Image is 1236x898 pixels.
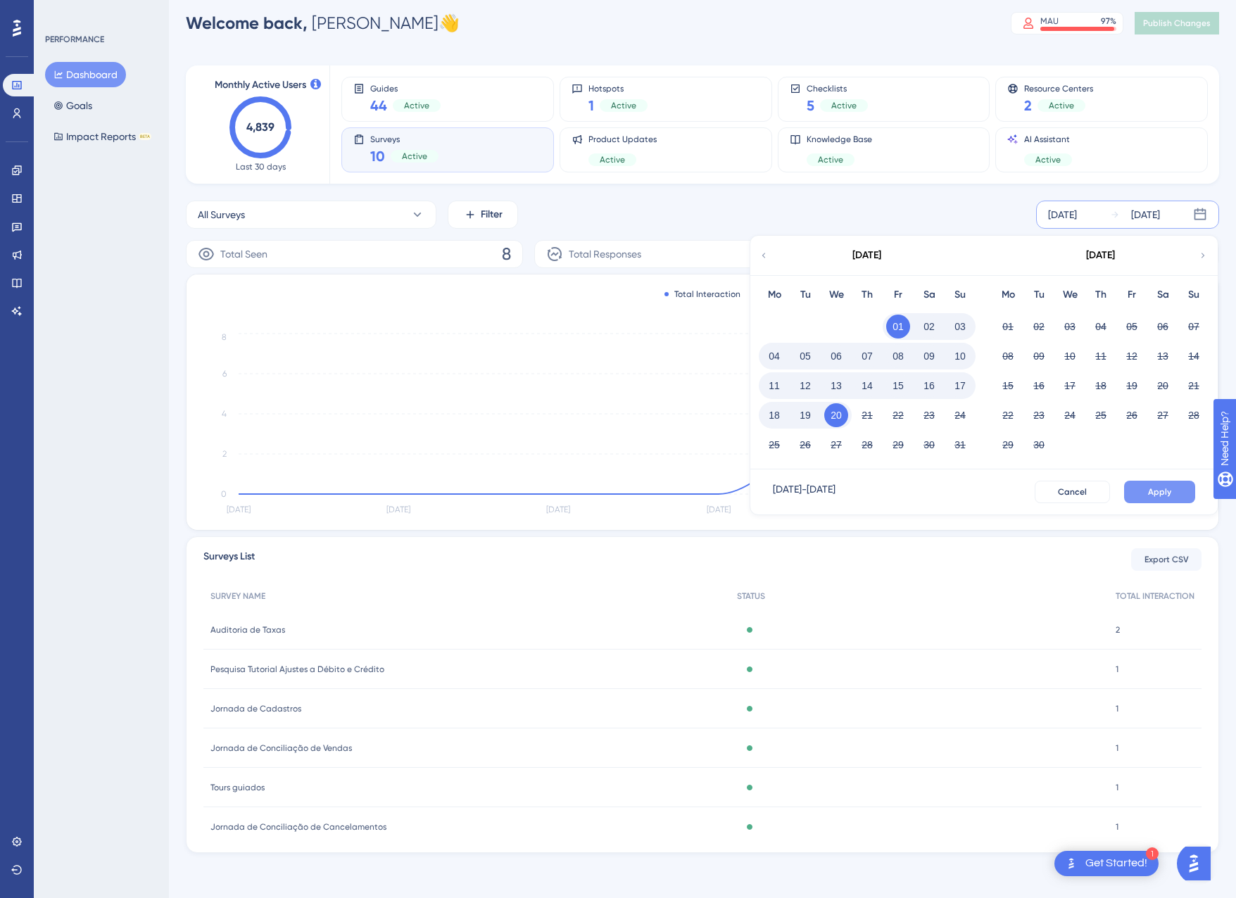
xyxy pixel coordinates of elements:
[948,433,972,457] button: 31
[762,433,786,457] button: 25
[1120,344,1144,368] button: 12
[611,100,636,111] span: Active
[481,206,503,223] span: Filter
[855,344,879,368] button: 07
[502,243,511,265] span: 8
[793,433,817,457] button: 26
[831,100,857,111] span: Active
[762,344,786,368] button: 04
[1058,315,1082,339] button: 03
[1049,100,1074,111] span: Active
[824,344,848,368] button: 06
[210,664,384,675] span: Pesquisa Tutorial Ajustes a Débito e Crédito
[852,286,883,303] div: Th
[210,624,285,635] span: Auditoria de Taxas
[1027,344,1051,368] button: 09
[203,548,255,571] span: Surveys List
[1116,742,1118,754] span: 1
[227,505,251,514] tspan: [DATE]
[992,286,1023,303] div: Mo
[886,433,910,457] button: 29
[1116,624,1120,635] span: 2
[448,201,518,229] button: Filter
[886,403,910,427] button: 22
[588,134,657,145] span: Product Updates
[762,403,786,427] button: 18
[948,344,972,368] button: 10
[370,96,387,115] span: 44
[1024,96,1032,115] span: 2
[759,286,790,303] div: Mo
[222,332,227,342] tspan: 8
[1131,206,1160,223] div: [DATE]
[1131,548,1202,571] button: Export CSV
[1040,15,1059,27] div: MAU
[210,590,265,602] span: SURVEY NAME
[1085,856,1147,871] div: Get Started!
[370,134,439,144] span: Surveys
[1101,15,1116,27] div: 97 %
[588,96,594,115] span: 1
[793,344,817,368] button: 05
[855,433,879,457] button: 28
[1151,403,1175,427] button: 27
[1116,782,1118,793] span: 1
[807,83,868,93] span: Checklists
[821,286,852,303] div: We
[886,374,910,398] button: 15
[1023,286,1054,303] div: Tu
[1063,855,1080,872] img: launcher-image-alternative-text
[1116,286,1147,303] div: Fr
[1143,18,1211,29] span: Publish Changes
[1120,315,1144,339] button: 05
[790,286,821,303] div: Tu
[1058,403,1082,427] button: 24
[855,374,879,398] button: 14
[210,782,265,793] span: Tours guiados
[824,403,848,427] button: 20
[404,100,429,111] span: Active
[948,315,972,339] button: 03
[210,821,386,833] span: Jornada de Conciliação de Cancelamentos
[917,433,941,457] button: 30
[1135,12,1219,34] button: Publish Changes
[1054,851,1159,876] div: Open Get Started! checklist, remaining modules: 1
[996,433,1020,457] button: 29
[1035,154,1061,165] span: Active
[600,154,625,165] span: Active
[917,344,941,368] button: 09
[1027,315,1051,339] button: 02
[386,505,410,514] tspan: [DATE]
[948,374,972,398] button: 17
[370,146,385,166] span: 10
[370,83,441,93] span: Guides
[1182,344,1206,368] button: 14
[1151,344,1175,368] button: 13
[33,4,88,20] span: Need Help?
[1058,344,1082,368] button: 10
[1182,403,1206,427] button: 28
[221,489,227,499] tspan: 0
[1148,486,1171,498] span: Apply
[45,62,126,87] button: Dashboard
[818,154,843,165] span: Active
[1085,286,1116,303] div: Th
[1024,134,1072,145] span: AI Assistant
[793,374,817,398] button: 12
[1146,847,1159,860] div: 1
[1124,481,1195,503] button: Apply
[210,742,352,754] span: Jornada de Conciliação de Vendas
[917,374,941,398] button: 16
[886,315,910,339] button: 01
[1177,842,1219,885] iframe: UserGuiding AI Assistant Launcher
[1178,286,1209,303] div: Su
[1027,403,1051,427] button: 23
[1054,286,1085,303] div: We
[1116,703,1118,714] span: 1
[45,124,160,149] button: Impact ReportsBETA
[996,374,1020,398] button: 15
[569,246,641,263] span: Total Responses
[1147,286,1178,303] div: Sa
[1048,206,1077,223] div: [DATE]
